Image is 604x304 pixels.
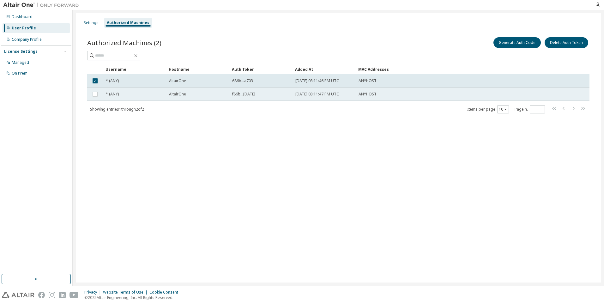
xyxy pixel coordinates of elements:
div: MAC Addresses [358,64,525,74]
img: instagram.svg [49,292,55,298]
span: AltairOne [169,92,186,97]
span: f86b...[DATE] [232,92,255,97]
div: Auth Token [232,64,290,74]
div: Managed [12,60,29,65]
div: Privacy [84,290,103,295]
img: linkedin.svg [59,292,66,298]
span: * (ANY) [106,92,119,97]
button: Delete Auth Token [545,37,588,48]
span: ANYHOST [359,92,377,97]
div: User Profile [12,26,36,31]
div: Hostname [169,64,227,74]
div: Settings [84,20,99,25]
img: facebook.svg [38,292,45,298]
button: Generate Auth Code [493,37,541,48]
div: Website Terms of Use [103,290,149,295]
span: [DATE] 03:11:46 PM UTC [295,78,339,83]
span: Authorized Machines (2) [87,38,161,47]
div: On Prem [12,71,27,76]
div: Authorized Machines [107,20,149,25]
span: Items per page [467,105,509,113]
div: Cookie Consent [149,290,182,295]
span: [DATE] 03:11:47 PM UTC [295,92,339,97]
span: ANYHOST [359,78,377,83]
img: altair_logo.svg [2,292,34,298]
img: Altair One [3,2,82,8]
span: Showing entries 1 through 2 of 2 [90,106,144,112]
p: © 2025 Altair Engineering, Inc. All Rights Reserved. [84,295,182,300]
div: Dashboard [12,14,33,19]
div: License Settings [4,49,38,54]
span: Page n. [515,105,545,113]
button: 10 [499,107,507,112]
div: Added At [295,64,353,74]
img: youtube.svg [69,292,79,298]
span: AltairOne [169,78,186,83]
span: 686b...a703 [232,78,253,83]
span: * (ANY) [106,78,119,83]
div: Company Profile [12,37,42,42]
div: Username [106,64,164,74]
